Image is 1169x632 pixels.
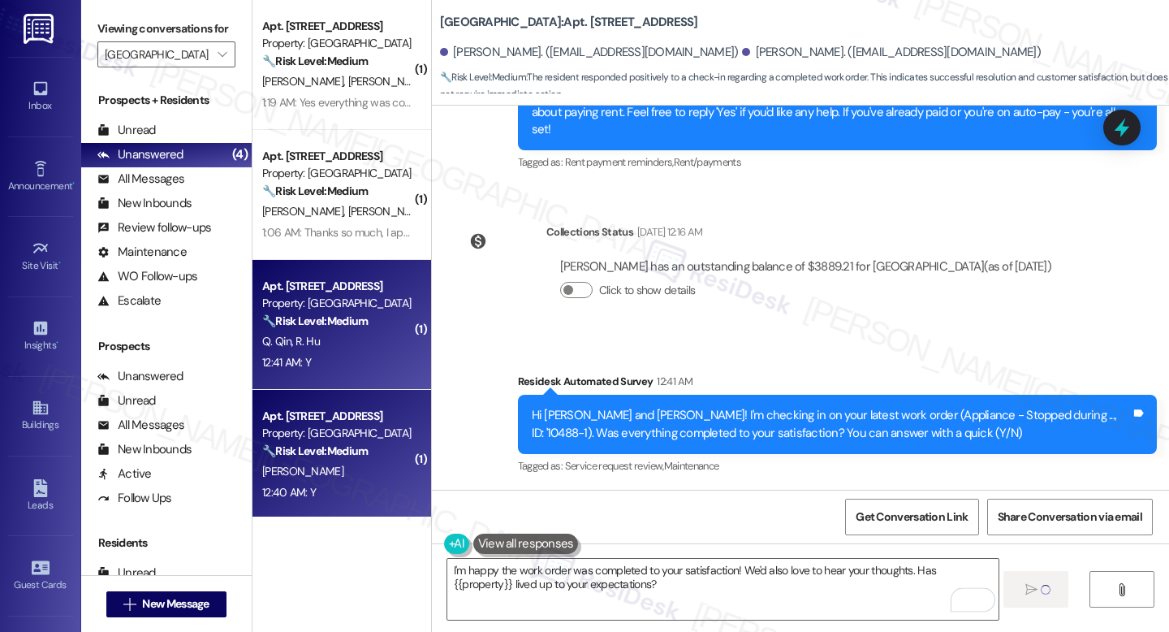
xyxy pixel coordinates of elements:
div: Apt. [STREET_ADDRESS] [262,278,412,295]
span: Rent payment reminders , [565,155,674,169]
div: Unread [97,392,156,409]
span: New Message [142,595,209,613]
span: [PERSON_NAME] [262,74,348,89]
a: Site Visit • [8,235,73,279]
div: Escalate [97,292,161,310]
div: Apt. [STREET_ADDRESS] [262,148,412,165]
div: [PERSON_NAME] has an outstanding balance of $3889.21 for [GEOGRAPHIC_DATA] (as of [DATE]) [560,258,1051,275]
a: Buildings [8,394,73,438]
div: Unread [97,565,156,582]
div: Tagged as: [518,454,1157,478]
div: New Inbounds [97,441,192,458]
div: Tagged as: [518,150,1157,174]
div: Property: [GEOGRAPHIC_DATA] [262,165,412,182]
strong: 🔧 Risk Level: Medium [440,71,526,84]
div: Residents [81,535,252,552]
div: 12:40 AM: Y [262,485,316,500]
span: [PERSON_NAME] [262,204,348,219]
textarea: To enrich screen reader interactions, please activate Accessibility in Grammarly extension settings [447,559,999,620]
div: [PERSON_NAME]. ([EMAIL_ADDRESS][DOMAIN_NAME]) [440,44,739,61]
span: • [72,178,75,189]
div: [DATE] 12:16 AM [633,223,702,240]
span: Share Conversation via email [998,509,1142,526]
button: New Message [106,591,226,617]
span: [PERSON_NAME] [347,204,429,219]
span: • [58,258,61,269]
div: Residesk Automated Survey [518,373,1157,396]
span: : The resident responded positively to a check-in regarding a completed work order. This indicate... [440,69,1169,104]
div: [PERSON_NAME]. ([EMAIL_ADDRESS][DOMAIN_NAME]) [742,44,1041,61]
button: Get Conversation Link [845,499,978,535]
label: Viewing conversations for [97,16,235,41]
i:  [1115,583,1128,596]
span: Maintenance [664,459,719,473]
div: Hi [PERSON_NAME] and [PERSON_NAME]! I'm checking in on your latest work order (Appliance - Stoppe... [532,407,1131,442]
span: R. Hu [295,334,320,348]
span: [PERSON_NAME] [347,74,429,89]
div: Property: [GEOGRAPHIC_DATA] [262,425,412,442]
div: WO Follow-ups [97,268,197,285]
div: Unread [97,122,156,139]
i:  [123,598,136,611]
button: Share Conversation via email [987,499,1153,535]
div: Property: [GEOGRAPHIC_DATA] [262,295,412,312]
div: 1:06 AM: Thanks so much, I appreciate all your help! [262,225,504,240]
b: [GEOGRAPHIC_DATA]: Apt. [STREET_ADDRESS] [440,14,698,31]
a: Inbox [8,75,73,119]
i:  [218,48,226,61]
div: 12:41 AM [653,373,692,390]
strong: 🔧 Risk Level: Medium [262,54,368,68]
div: (4) [228,142,252,167]
span: • [56,337,58,348]
span: Rent/payments [674,155,742,169]
div: All Messages [97,171,184,188]
a: Guest Cards [8,554,73,598]
div: Review follow-ups [97,219,211,236]
div: Apt. [STREET_ADDRESS] [262,18,412,35]
div: Apt. [STREET_ADDRESS] [262,408,412,425]
div: 12:41 AM: Y [262,355,311,370]
div: Unanswered [97,368,183,385]
strong: 🔧 Risk Level: Medium [262,444,368,458]
div: Unanswered [97,146,183,163]
span: Q. Qin [262,334,295,348]
div: Prospects [81,338,252,355]
div: All Messages [97,417,184,434]
div: Prospects + Residents [81,92,252,109]
div: Follow Ups [97,490,172,507]
div: New Inbounds [97,195,192,212]
strong: 🔧 Risk Level: Medium [262,314,368,328]
label: Click to show details [599,282,695,299]
span: Service request review , [565,459,664,473]
img: ResiDesk Logo [24,14,57,44]
div: Active [97,465,152,483]
span: [PERSON_NAME] [262,464,343,478]
span: Get Conversation Link [856,509,968,526]
div: Maintenance [97,244,187,261]
i:  [1025,583,1037,596]
div: Property: [GEOGRAPHIC_DATA] [262,35,412,52]
a: Insights • [8,314,73,358]
a: Leads [8,474,73,518]
input: All communities [105,41,209,67]
div: Collections Status [546,223,633,240]
strong: 🔧 Risk Level: Medium [262,184,368,198]
div: 1:19 AM: Yes everything was completed thank you [262,95,493,110]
